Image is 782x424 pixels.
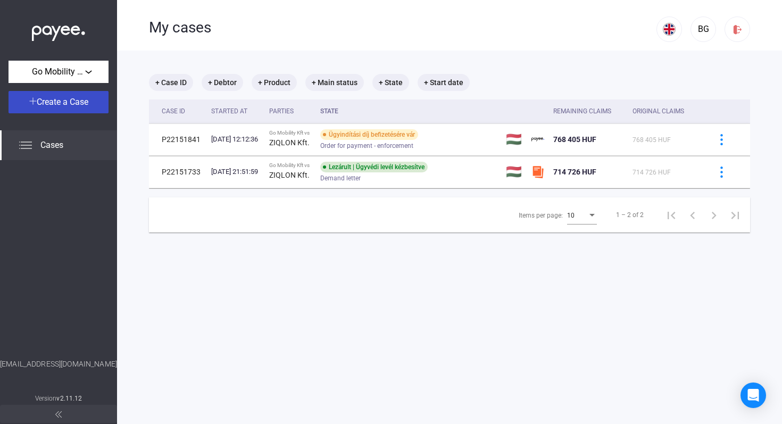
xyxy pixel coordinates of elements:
[694,23,712,36] div: BG
[29,97,37,105] img: plus-white.svg
[269,162,312,169] div: Go Mobility Kft vs
[37,97,88,107] span: Create a Case
[567,209,597,221] mat-select: Items per page:
[320,162,428,172] div: Lezárult | Ügyvédi levél kézbesítve
[616,209,644,221] div: 1 – 2 of 2
[567,212,575,219] span: 10
[32,20,85,41] img: white-payee-white-dot.svg
[656,16,682,42] button: EN
[710,128,733,151] button: more-blue
[320,129,418,140] div: Ügyindítási díj befizetésére vár
[553,105,624,118] div: Remaining Claims
[269,105,294,118] div: Parties
[269,105,312,118] div: Parties
[725,16,750,42] button: logout-red
[269,138,310,147] strong: ZIQLON Kft.
[531,165,544,178] img: szamlazzhu-mini
[40,139,63,152] span: Cases
[661,204,682,226] button: First page
[716,134,727,145] img: more-blue
[32,65,85,78] span: Go Mobility Kft
[149,156,207,188] td: P22151733
[633,105,684,118] div: Original Claims
[211,134,260,145] div: [DATE] 12:12:36
[633,105,697,118] div: Original Claims
[56,395,82,402] strong: v2.11.12
[741,383,766,408] div: Open Intercom Messenger
[710,161,733,183] button: more-blue
[320,139,413,152] span: Order for payment - enforcement
[162,105,185,118] div: Case ID
[633,136,671,144] span: 768 405 HUF
[149,19,656,37] div: My cases
[418,74,470,91] mat-chip: + Start date
[553,168,596,176] span: 714 726 HUF
[55,411,62,418] img: arrow-double-left-grey.svg
[9,61,109,83] button: Go Mobility Kft
[9,91,109,113] button: Create a Case
[252,74,297,91] mat-chip: + Product
[211,105,247,118] div: Started at
[162,105,203,118] div: Case ID
[553,105,611,118] div: Remaining Claims
[320,172,361,185] span: Demand letter
[519,209,563,222] div: Items per page:
[149,74,193,91] mat-chip: + Case ID
[691,16,716,42] button: BG
[553,135,596,144] span: 768 405 HUF
[305,74,364,91] mat-chip: + Main status
[149,123,207,155] td: P22151841
[269,171,310,179] strong: ZIQLON Kft.
[682,204,703,226] button: Previous page
[211,167,260,177] div: [DATE] 21:51:59
[716,167,727,178] img: more-blue
[703,204,725,226] button: Next page
[725,204,746,226] button: Last page
[633,169,671,176] span: 714 726 HUF
[269,130,312,136] div: Go Mobility Kft vs
[663,23,676,36] img: EN
[732,24,743,35] img: logout-red
[211,105,260,118] div: Started at
[531,133,544,146] img: payee-logo
[202,74,243,91] mat-chip: + Debtor
[372,74,409,91] mat-chip: + State
[316,99,502,123] th: State
[19,139,32,152] img: list.svg
[502,123,527,155] td: 🇭🇺
[502,156,527,188] td: 🇭🇺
